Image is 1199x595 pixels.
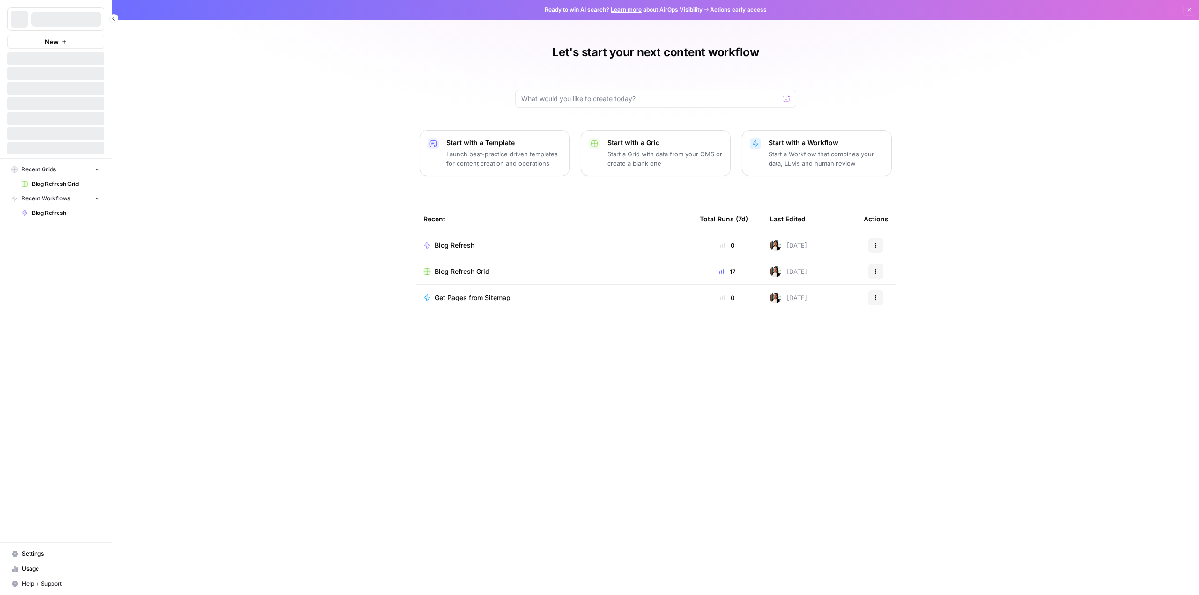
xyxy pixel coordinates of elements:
[770,266,781,277] img: xqjo96fmx1yk2e67jao8cdkou4un
[770,266,807,277] div: [DATE]
[17,176,104,191] a: Blog Refresh Grid
[710,6,767,14] span: Actions early access
[700,206,748,232] div: Total Runs (7d)
[521,94,779,103] input: What would you like to create today?
[420,130,570,176] button: Start with a TemplateLaunch best-practice driven templates for content creation and operations
[423,206,685,232] div: Recent
[581,130,731,176] button: Start with a GridStart a Grid with data from your CMS or create a blank one
[423,293,685,302] a: Get Pages from Sitemap
[435,267,489,276] span: Blog Refresh Grid
[22,165,56,174] span: Recent Grids
[7,162,104,176] button: Recent Grids
[22,550,100,558] span: Settings
[700,267,755,276] div: 17
[7,191,104,206] button: Recent Workflows
[7,561,104,576] a: Usage
[552,45,759,60] h1: Let's start your next content workflow
[17,206,104,220] a: Blog Refresh
[770,206,806,232] div: Last Edited
[700,293,755,302] div: 0
[7,546,104,561] a: Settings
[770,240,781,251] img: xqjo96fmx1yk2e67jao8cdkou4un
[769,138,884,147] p: Start with a Workflow
[32,209,100,217] span: Blog Refresh
[446,138,562,147] p: Start with a Template
[22,565,100,573] span: Usage
[770,240,807,251] div: [DATE]
[435,241,474,250] span: Blog Refresh
[607,149,723,168] p: Start a Grid with data from your CMS or create a blank one
[22,194,70,203] span: Recent Workflows
[864,206,888,232] div: Actions
[769,149,884,168] p: Start a Workflow that combines your data, LLMs and human review
[611,6,642,13] a: Learn more
[700,241,755,250] div: 0
[22,580,100,588] span: Help + Support
[423,267,685,276] a: Blog Refresh Grid
[742,130,892,176] button: Start with a WorkflowStart a Workflow that combines your data, LLMs and human review
[770,292,807,303] div: [DATE]
[32,180,100,188] span: Blog Refresh Grid
[45,37,59,46] span: New
[7,576,104,591] button: Help + Support
[607,138,723,147] p: Start with a Grid
[435,293,511,302] span: Get Pages from Sitemap
[7,35,104,49] button: New
[770,292,781,303] img: xqjo96fmx1yk2e67jao8cdkou4un
[423,241,685,250] a: Blog Refresh
[545,6,703,14] span: Ready to win AI search? about AirOps Visibility
[446,149,562,168] p: Launch best-practice driven templates for content creation and operations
